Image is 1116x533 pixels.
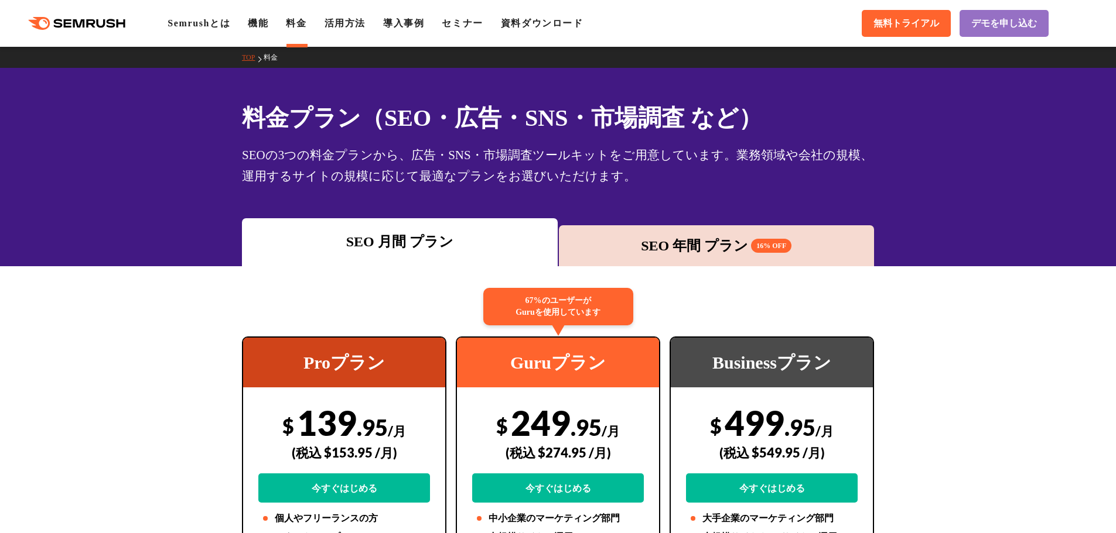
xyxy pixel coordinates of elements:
div: SEO 月間 プラン [248,231,552,252]
span: $ [282,414,294,438]
span: デモを申し込む [971,18,1037,30]
a: 今すぐはじめる [472,473,644,503]
div: 139 [258,402,430,503]
div: 249 [472,402,644,503]
a: 活用方法 [325,18,366,28]
span: 16% OFF [751,239,791,253]
a: 今すぐはじめる [258,473,430,503]
div: (税込 $549.95 /月) [686,432,858,473]
div: 499 [686,402,858,503]
span: $ [496,414,508,438]
span: .95 [571,414,602,441]
a: 機能 [248,18,268,28]
a: Semrushとは [168,18,230,28]
li: 中小企業のマーケティング部門 [472,511,644,525]
span: 無料トライアル [873,18,939,30]
a: デモを申し込む [960,10,1049,37]
h1: 料金プラン（SEO・広告・SNS・市場調査 など） [242,101,874,135]
div: SEO 年間 プラン [565,235,869,256]
div: SEOの3つの料金プランから、広告・SNS・市場調査ツールキットをご用意しています。業務領域や会社の規模、運用するサイトの規模に応じて最適なプランをお選びいただけます。 [242,145,874,187]
div: (税込 $274.95 /月) [472,432,644,473]
span: .95 [357,414,388,441]
a: 今すぐはじめる [686,473,858,503]
span: /月 [602,423,620,439]
span: /月 [388,423,406,439]
div: (税込 $153.95 /月) [258,432,430,473]
div: 67%のユーザーが Guruを使用しています [483,288,633,325]
span: $ [710,414,722,438]
span: /月 [815,423,834,439]
li: 個人やフリーランスの方 [258,511,430,525]
a: 導入事例 [383,18,424,28]
a: 料金 [264,53,286,61]
a: 無料トライアル [862,10,951,37]
a: 資料ダウンロード [501,18,583,28]
a: TOP [242,53,264,61]
div: Guruプラン [457,338,659,387]
div: Businessプラン [671,338,873,387]
span: .95 [784,414,815,441]
a: 料金 [286,18,306,28]
a: セミナー [442,18,483,28]
div: Proプラン [243,338,445,387]
li: 大手企業のマーケティング部門 [686,511,858,525]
